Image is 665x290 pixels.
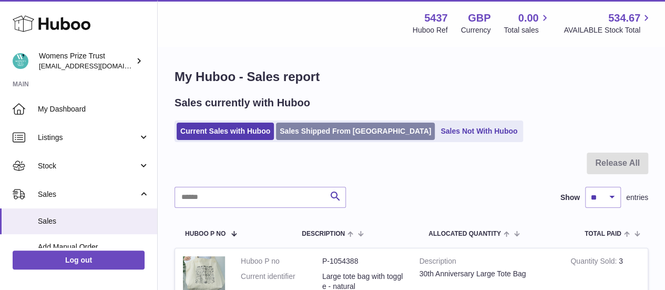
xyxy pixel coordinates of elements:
[276,123,435,140] a: Sales Shipped From [GEOGRAPHIC_DATA]
[38,104,149,114] span: My Dashboard
[322,256,404,266] dd: P-1054388
[175,96,310,110] h2: Sales currently with Huboo
[504,25,550,35] span: Total sales
[185,231,226,237] span: Huboo P no
[39,51,134,71] div: Womens Prize Trust
[420,256,555,269] strong: Description
[468,11,490,25] strong: GBP
[608,11,640,25] span: 534.67
[564,11,652,35] a: 534.67 AVAILABLE Stock Total
[560,193,580,203] label: Show
[38,161,138,171] span: Stock
[585,231,621,237] span: Total paid
[38,216,149,226] span: Sales
[420,269,555,279] div: 30th Anniversary Large Tote Bag
[437,123,521,140] a: Sales Not With Huboo
[564,25,652,35] span: AVAILABLE Stock Total
[13,53,28,69] img: info@womensprizeforfiction.co.uk
[424,11,448,25] strong: 5437
[38,242,149,252] span: Add Manual Order
[570,257,619,268] strong: Quantity Sold
[177,123,274,140] a: Current Sales with Huboo
[302,231,345,237] span: Description
[13,251,145,269] a: Log out
[504,11,550,35] a: 0.00 Total sales
[38,189,138,199] span: Sales
[38,133,138,143] span: Listings
[241,256,322,266] dt: Huboo P no
[175,68,648,85] h1: My Huboo - Sales report
[413,25,448,35] div: Huboo Ref
[39,62,155,70] span: [EMAIL_ADDRESS][DOMAIN_NAME]
[626,193,648,203] span: entries
[461,25,491,35] div: Currency
[428,231,501,237] span: ALLOCATED Quantity
[518,11,539,25] span: 0.00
